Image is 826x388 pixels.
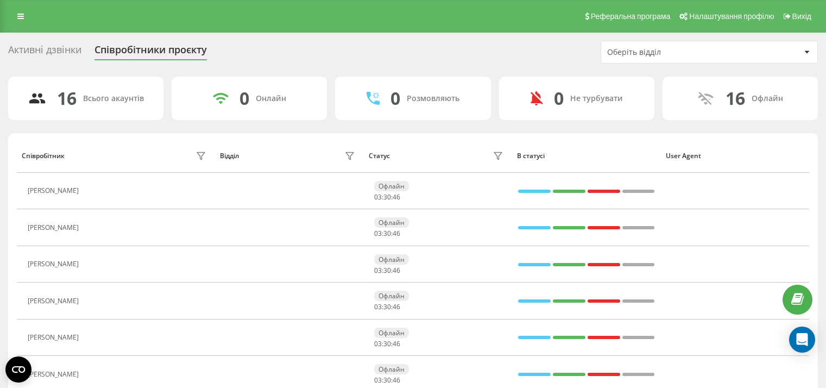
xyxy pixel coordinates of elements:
[5,356,31,383] button: Open CMP widget
[374,193,400,201] div: : :
[570,94,623,103] div: Не турбувати
[22,152,65,160] div: Співробітник
[256,94,286,103] div: Онлайн
[689,12,774,21] span: Налаштування профілю
[28,371,81,378] div: [PERSON_NAME]
[374,266,382,275] span: 03
[369,152,390,160] div: Статус
[393,229,400,238] span: 46
[374,217,409,228] div: Офлайн
[666,152,804,160] div: User Agent
[28,260,81,268] div: [PERSON_NAME]
[374,339,382,348] span: 03
[28,297,81,305] div: [PERSON_NAME]
[554,88,564,109] div: 0
[220,152,239,160] div: Відділ
[83,94,144,103] div: Всього акаунтів
[407,94,459,103] div: Розмовляють
[374,230,400,237] div: : :
[239,88,249,109] div: 0
[390,88,400,109] div: 0
[792,12,811,21] span: Вихід
[607,48,737,57] div: Оберіть відділ
[591,12,671,21] span: Реферальна програма
[789,327,815,353] div: Open Intercom Messenger
[393,376,400,385] span: 46
[374,229,382,238] span: 03
[383,339,391,348] span: 30
[393,192,400,202] span: 46
[383,266,391,275] span: 30
[374,291,409,301] div: Офлайн
[383,302,391,311] span: 30
[374,181,409,191] div: Офлайн
[374,192,382,202] span: 03
[726,88,745,109] div: 16
[752,94,783,103] div: Офлайн
[94,44,207,61] div: Співробітники проєкту
[8,44,81,61] div: Активні дзвінки
[374,377,400,384] div: : :
[393,266,400,275] span: 46
[374,267,400,274] div: : :
[517,152,655,160] div: В статусі
[28,334,81,341] div: [PERSON_NAME]
[57,88,77,109] div: 16
[374,303,400,311] div: : :
[374,254,409,265] div: Офлайн
[374,376,382,385] span: 03
[393,339,400,348] span: 46
[374,302,382,311] span: 03
[383,376,391,385] span: 30
[28,187,81,195] div: [PERSON_NAME]
[28,224,81,231] div: [PERSON_NAME]
[393,302,400,311] span: 46
[374,364,409,374] div: Офлайн
[374,328,409,338] div: Офлайн
[383,229,391,238] span: 30
[374,340,400,348] div: : :
[383,192,391,202] span: 30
